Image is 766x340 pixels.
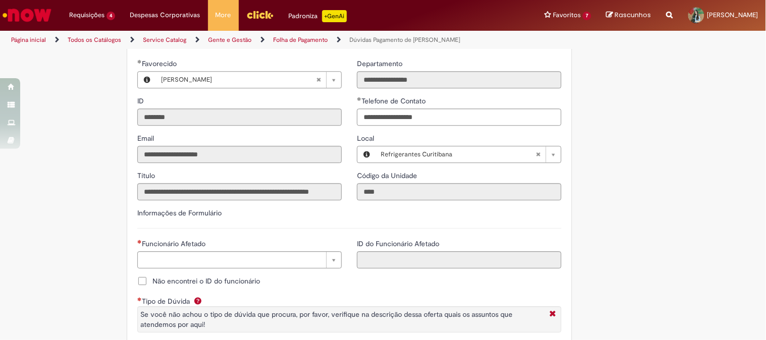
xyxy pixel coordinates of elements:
[69,10,105,20] span: Requisições
[357,71,561,88] input: Departamento
[138,72,156,88] button: Favorecido, Visualizar este registro Juliana Buzato
[357,239,441,248] span: Somente leitura - ID do Funcionário Afetado
[357,108,561,126] input: Telefone de Contato
[357,59,404,68] span: Somente leitura - Departamento
[358,146,376,162] button: Local, Visualizar este registro Refrigerantes Curitibana
[349,36,460,44] a: Dúvidas Pagamento de [PERSON_NAME]
[140,310,513,329] span: Se você não achou o tipo de dúvida que procura, por favor, verifique na descrição dessa oferta qu...
[8,31,503,49] ul: Trilhas de página
[143,36,186,44] a: Service Catalog
[11,36,46,44] a: Página inicial
[289,10,347,22] div: Padroniza
[357,59,404,69] label: Somente leitura - Departamento
[137,240,142,244] span: Necessários
[68,36,121,44] a: Todos os Catálogos
[357,251,561,268] input: ID do Funcionário Afetado
[311,72,326,88] abbr: Limpar campo Favorecido
[152,276,260,286] span: Não encontrei o ID do funcionário
[137,96,146,105] span: Somente leitura - ID
[161,72,316,88] span: [PERSON_NAME]
[216,10,231,20] span: More
[137,297,142,301] span: Necessários
[1,5,53,25] img: ServiceNow
[362,96,428,105] span: Telefone de Contato
[381,146,536,162] span: Refrigerantes Curitibana
[137,171,157,180] span: Somente leitura - Título
[707,11,758,19] span: [PERSON_NAME]
[553,10,581,20] span: Favoritos
[137,146,342,163] input: Email
[322,10,347,22] p: +GenAi
[137,96,146,106] label: Somente leitura - ID
[142,297,192,306] span: Tipo de Dúvida
[156,72,341,88] a: [PERSON_NAME]Limpar campo Favorecido
[273,36,328,44] a: Folha de Pagamento
[137,60,142,64] span: Obrigatório Preenchido
[246,7,274,22] img: click_logo_yellow_360x200.png
[137,171,157,181] label: Somente leitura - Título
[137,134,156,143] span: Somente leitura - Email
[606,11,651,20] a: Rascunhos
[192,297,204,305] span: Ajuda para Tipo de Dúvida
[357,134,376,143] span: Local
[142,59,179,68] span: Necessários - Favorecido
[376,146,561,162] a: Refrigerantes CuritibanaLimpar campo Local
[130,10,200,20] span: Despesas Corporativas
[547,309,558,320] i: Fechar More information Por question_tipo_de_duvida
[208,36,251,44] a: Gente e Gestão
[137,108,342,126] input: ID
[531,146,546,162] abbr: Limpar campo Local
[583,12,591,20] span: 7
[357,171,419,181] label: Somente leitura - Código da Unidade
[615,10,651,20] span: Rascunhos
[137,251,342,268] a: Limpar campo Funcionário Afetado
[142,239,208,248] span: Necessários - Funcionário Afetado
[137,208,222,217] label: Informações de Formulário
[137,133,156,143] label: Somente leitura - Email
[357,183,561,200] input: Código da Unidade
[357,97,362,101] span: Obrigatório Preenchido
[137,183,342,200] input: Título
[357,171,419,180] span: Somente leitura - Código da Unidade
[107,12,115,20] span: 4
